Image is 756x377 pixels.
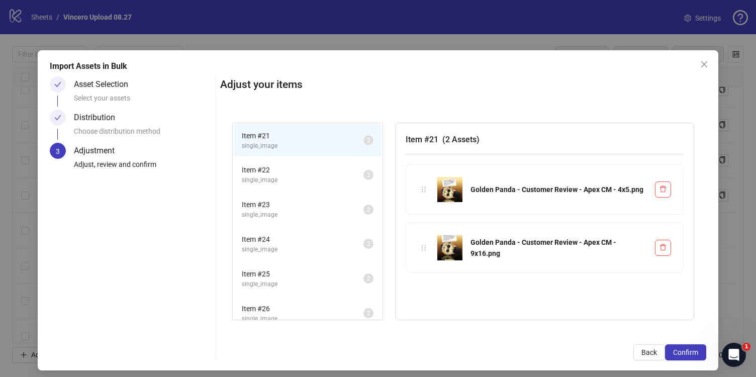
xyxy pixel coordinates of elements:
span: single_image [242,141,363,151]
div: Golden Panda - Customer Review - Apex CM - 9x16.png [470,237,646,259]
img: Golden Panda - Customer Review - Apex CM - 9x16.png [437,235,462,260]
button: Close [696,56,712,72]
h2: Adjust your items [220,76,706,93]
span: Confirm [673,348,698,356]
span: single_image [242,210,363,220]
span: holder [420,186,427,193]
button: Back [633,344,665,360]
button: Confirm [665,344,706,360]
span: 2 [367,171,370,178]
span: Item # 21 [242,130,363,141]
span: 2 [367,275,370,282]
sup: 2 [363,135,373,145]
span: 2 [367,137,370,144]
sup: 2 [363,205,373,215]
span: single_image [242,314,363,324]
sup: 2 [363,308,373,318]
div: holder [418,242,429,253]
sup: 2 [363,273,373,284]
span: Item # 23 [242,199,363,210]
span: 2 [367,310,370,317]
span: holder [420,244,427,251]
span: single_image [242,279,363,289]
span: close [700,60,708,68]
span: 3 [56,147,60,155]
iframe: Intercom live chat [722,343,746,367]
span: delete [659,185,667,193]
span: Item # 24 [242,234,363,245]
span: ( 2 Assets ) [442,135,480,144]
div: Adjust, review and confirm [74,159,212,176]
sup: 2 [363,239,373,249]
span: delete [659,244,667,251]
span: Item # 26 [242,303,363,314]
span: check [54,114,61,121]
div: Select your assets [74,92,212,110]
span: single_image [242,175,363,185]
img: Golden Panda - Customer Review - Apex CM - 4x5.png [437,177,462,202]
span: 1 [742,343,750,351]
span: Item # 25 [242,268,363,279]
div: Distribution [74,110,123,126]
div: Choose distribution method [74,126,212,143]
span: Back [641,348,657,356]
div: Adjustment [74,143,123,159]
div: holder [418,184,429,195]
div: Import Assets in Bulk [50,60,706,72]
button: Delete [655,181,671,198]
h3: Item # 21 [406,133,683,146]
div: Golden Panda - Customer Review - Apex CM - 4x5.png [470,184,646,195]
button: Delete [655,240,671,256]
span: single_image [242,245,363,254]
span: 2 [367,206,370,213]
sup: 2 [363,170,373,180]
span: Item # 22 [242,164,363,175]
span: check [54,81,61,88]
span: 2 [367,240,370,247]
div: Asset Selection [74,76,136,92]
